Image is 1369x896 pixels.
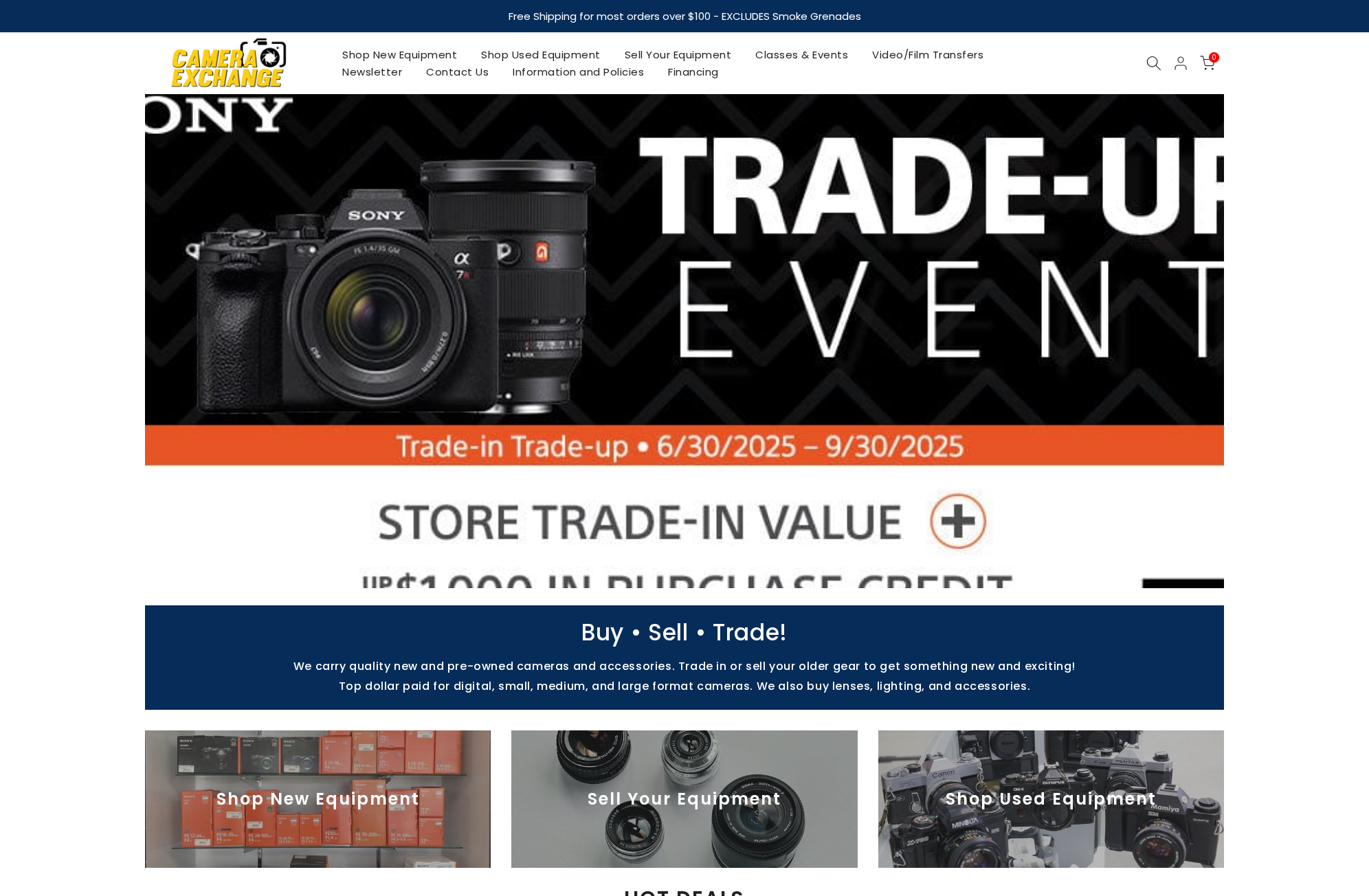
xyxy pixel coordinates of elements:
[331,63,414,80] a: Newsletter
[717,565,724,573] li: Page dot 6
[612,46,744,63] a: Sell Your Equipment
[860,46,996,63] a: Video/Film Transfers
[138,626,1231,639] p: Buy • Sell • Trade!
[331,46,469,63] a: Shop New Equipment
[1200,56,1215,71] a: 0
[414,63,501,80] a: Contact Us
[501,63,656,80] a: Information and Policies
[656,63,731,80] a: Financing
[138,660,1231,673] p: We carry quality new and pre-owned cameras and accessories. Trade in or sell your older gear to g...
[645,565,652,573] li: Page dot 1
[744,46,860,63] a: Classes & Events
[469,46,613,63] a: Shop Used Equipment
[1209,52,1219,63] span: 0
[659,565,667,573] li: Page dot 2
[509,9,861,23] strong: Free Shipping for most orders over $100 - EXCLUDES Smoke Grenades
[138,680,1231,693] p: Top dollar paid for digital, small, medium, and large format cameras. We also buy lenses, lightin...
[688,565,695,573] li: Page dot 4
[702,565,710,573] li: Page dot 5
[674,565,681,573] li: Page dot 3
